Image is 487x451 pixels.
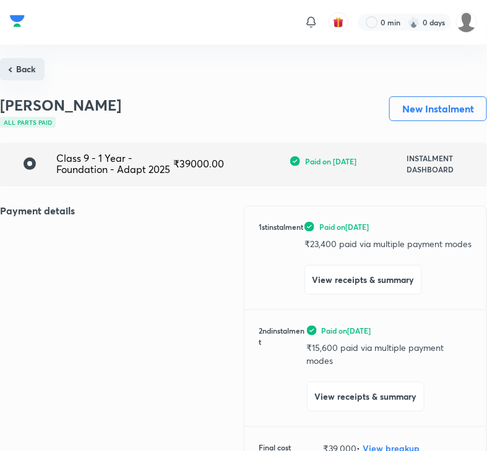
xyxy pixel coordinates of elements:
button: View receipts & summary [304,265,422,295]
img: green-tick [307,326,317,335]
img: avatar [333,17,344,28]
span: Paid on [DATE] [305,156,356,167]
h6: INSTALMENT DASHBOARD [407,153,477,175]
button: New Instalment [389,96,487,121]
img: green-tick [290,156,300,166]
img: green-tick [304,222,314,232]
div: ₹ 39000.00 [173,158,290,169]
a: Company Logo [10,12,25,33]
img: streak [408,16,420,28]
button: avatar [329,12,348,32]
span: Paid on [DATE] [322,325,371,336]
img: Company Logo [10,12,25,30]
h6: 1 st instalment [259,221,304,295]
h6: 2 nd instalment [259,325,307,411]
button: View receipts & summary [307,382,425,411]
p: ₹ 23,400 paid via multiple payment modes [304,237,472,250]
div: Class 9 - 1 Year - Foundation - Adapt 2025 [57,153,174,175]
img: Devadarshan M [456,12,477,33]
p: ₹ 15,600 paid via multiple payment modes [307,341,472,367]
span: Paid on [DATE] [319,221,369,232]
